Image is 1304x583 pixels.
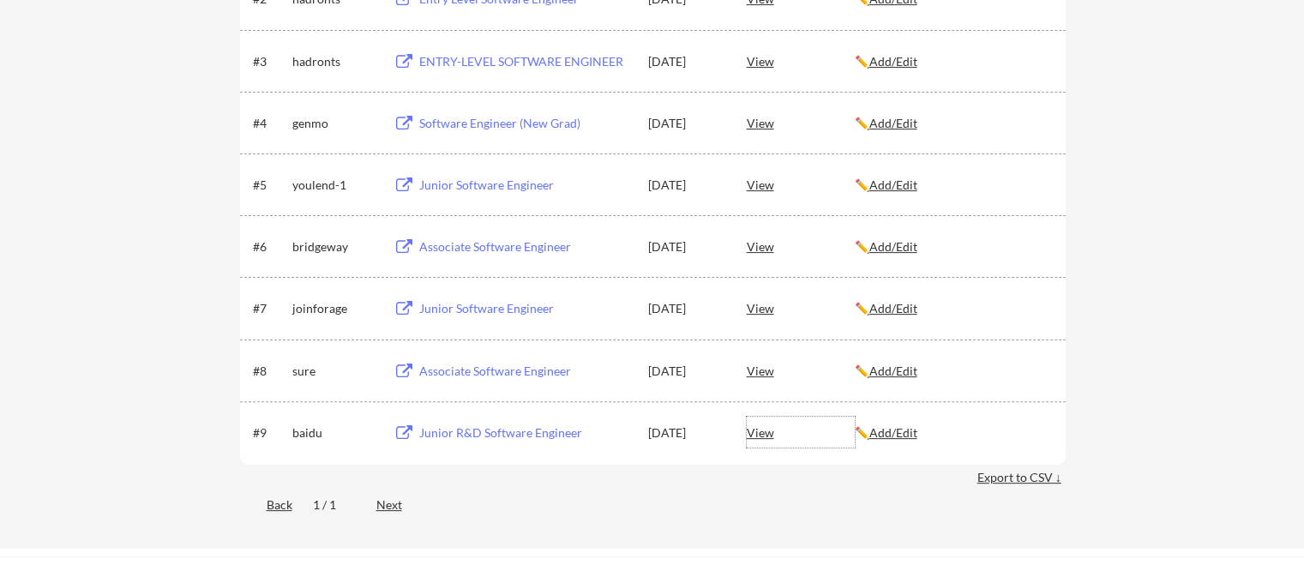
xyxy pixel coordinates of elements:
[292,363,378,380] div: sure
[855,53,1050,70] div: ✏️
[869,364,917,378] u: Add/Edit
[855,424,1050,442] div: ✏️
[869,177,917,192] u: Add/Edit
[292,424,378,442] div: baidu
[648,53,724,70] div: [DATE]
[747,107,855,138] div: View
[648,177,724,194] div: [DATE]
[253,424,286,442] div: #9
[648,363,724,380] div: [DATE]
[419,300,632,317] div: Junior Software Engineer
[419,115,632,132] div: Software Engineer (New Grad)
[855,363,1050,380] div: ✏️
[747,417,855,448] div: View
[253,363,286,380] div: #8
[240,496,292,514] div: Back
[977,469,1066,486] div: Export to CSV ↓
[855,177,1050,194] div: ✏️
[253,177,286,194] div: #5
[253,115,286,132] div: #4
[747,231,855,261] div: View
[648,238,724,255] div: [DATE]
[747,355,855,386] div: View
[419,53,632,70] div: ENTRY-LEVEL SOFTWARE ENGINEER
[292,300,378,317] div: joinforage
[292,238,378,255] div: bridgeway
[855,115,1050,132] div: ✏️
[253,300,286,317] div: #7
[648,115,724,132] div: [DATE]
[292,115,378,132] div: genmo
[747,292,855,323] div: View
[292,177,378,194] div: youlend-1
[648,424,724,442] div: [DATE]
[419,424,632,442] div: Junior R&D Software Engineer
[419,238,632,255] div: Associate Software Engineer
[869,425,917,440] u: Add/Edit
[253,53,286,70] div: #3
[747,45,855,76] div: View
[869,116,917,130] u: Add/Edit
[419,363,632,380] div: Associate Software Engineer
[253,238,286,255] div: #6
[747,169,855,200] div: View
[292,53,378,70] div: hadronts
[869,301,917,316] u: Add/Edit
[855,238,1050,255] div: ✏️
[313,496,356,514] div: 1 / 1
[869,54,917,69] u: Add/Edit
[855,300,1050,317] div: ✏️
[376,496,422,514] div: Next
[869,239,917,254] u: Add/Edit
[419,177,632,194] div: Junior Software Engineer
[648,300,724,317] div: [DATE]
